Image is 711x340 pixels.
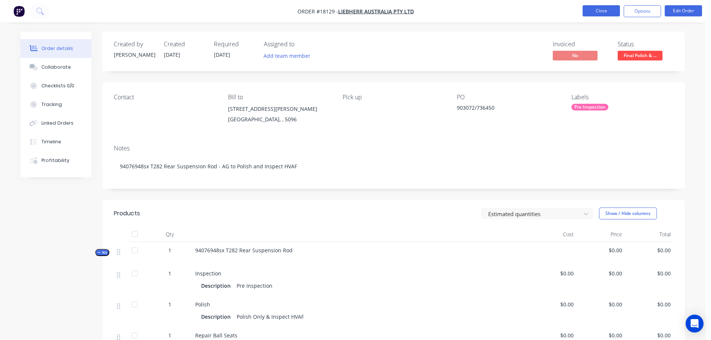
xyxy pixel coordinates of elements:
[21,132,91,151] button: Timeline
[41,45,73,52] div: Order details
[531,269,574,277] span: $0.00
[147,227,192,242] div: Qty
[628,269,671,277] span: $0.00
[168,300,171,308] span: 1
[114,155,674,178] div: 94076948sx T282 Rear Suspension Rod - AG to Polish and Inspect HVAF
[164,51,180,58] span: [DATE]
[580,331,622,339] span: $0.00
[457,104,550,114] div: 903072/736450
[618,41,674,48] div: Status
[571,94,674,101] div: Labels
[195,332,237,339] span: Repair Ball Seats
[628,300,671,308] span: $0.00
[686,315,704,333] div: Open Intercom Messenger
[41,64,71,71] div: Collaborate
[577,227,625,242] div: Price
[201,280,234,291] div: Description
[201,311,234,322] div: Description
[21,77,91,95] button: Checklists 0/0
[599,208,657,219] button: Show / Hide columns
[168,331,171,339] span: 1
[553,51,598,60] span: No
[21,151,91,170] button: Profitability
[21,39,91,58] button: Order details
[624,5,661,17] button: Options
[228,104,330,114] div: [STREET_ADDRESS][PERSON_NAME]
[531,331,574,339] span: $0.00
[528,227,577,242] div: Cost
[41,120,74,127] div: Linked Orders
[234,280,275,291] div: Pre Inspection
[343,94,445,101] div: Pick up
[580,269,622,277] span: $0.00
[41,101,62,108] div: Tracking
[625,227,674,242] div: Total
[571,104,608,110] div: Pre Inspection
[164,41,205,48] div: Created
[580,246,622,254] span: $0.00
[114,145,674,152] div: Notes
[618,51,662,62] button: Final Polish & ...
[41,82,74,89] div: Checklists 0/0
[168,246,171,254] span: 1
[41,157,69,164] div: Profitability
[195,270,221,277] span: Inspection
[228,114,330,125] div: [GEOGRAPHIC_DATA], , 5096
[21,95,91,114] button: Tracking
[214,51,230,58] span: [DATE]
[228,104,330,128] div: [STREET_ADDRESS][PERSON_NAME][GEOGRAPHIC_DATA], , 5096
[338,8,414,15] a: Liebherr Australia Pty Ltd
[264,51,315,61] button: Add team member
[168,269,171,277] span: 1
[114,41,155,48] div: Created by
[457,94,559,101] div: PO
[41,138,61,145] div: Timeline
[234,311,307,322] div: Polish Only & Inspect HVAF
[114,209,140,218] div: Products
[580,300,622,308] span: $0.00
[21,58,91,77] button: Collaborate
[195,247,293,254] span: 94076948sx T282 Rear Suspension Rod
[628,331,671,339] span: $0.00
[97,250,107,255] span: Kit
[228,94,330,101] div: Bill to
[114,51,155,59] div: [PERSON_NAME]
[21,114,91,132] button: Linked Orders
[214,41,255,48] div: Required
[618,51,662,60] span: Final Polish & ...
[264,41,339,48] div: Assigned to
[628,246,671,254] span: $0.00
[531,300,574,308] span: $0.00
[583,5,620,16] button: Close
[260,51,315,61] button: Add team member
[13,6,25,17] img: Factory
[95,249,109,256] button: Kit
[195,301,210,308] span: Polish
[665,5,702,16] button: Edit Order
[553,41,609,48] div: Invoiced
[297,8,338,15] span: Order #18129 -
[114,94,216,101] div: Contact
